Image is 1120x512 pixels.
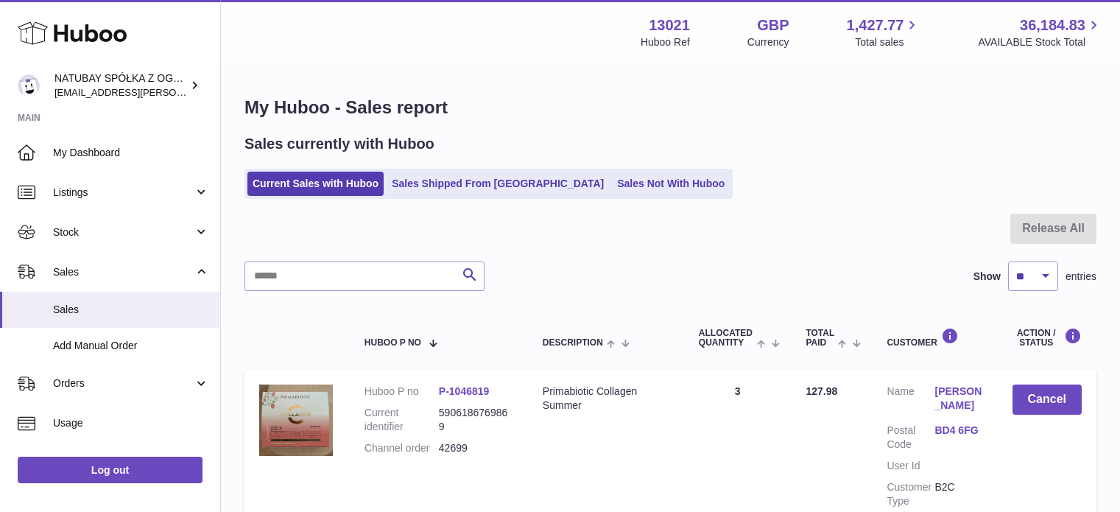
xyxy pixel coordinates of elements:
span: Total paid [806,329,834,348]
dt: Current identifier [364,406,439,434]
div: Customer [887,328,982,348]
span: 1,427.77 [847,15,904,35]
span: [EMAIL_ADDRESS][PERSON_NAME][DOMAIN_NAME] [54,86,295,98]
a: 1,427.77 Total sales [847,15,921,49]
span: Total sales [855,35,920,49]
div: Primabiotic Collagen Summer [543,385,669,413]
div: Action / Status [1012,328,1082,348]
a: P-1046819 [439,385,490,397]
span: 127.98 [806,385,837,397]
a: 36,184.83 AVAILABLE Stock Total [978,15,1102,49]
span: ALLOCATED Quantity [699,329,753,348]
span: Usage [53,416,209,430]
div: Currency [747,35,789,49]
a: Log out [18,457,202,483]
div: Huboo Ref [641,35,690,49]
dd: 42699 [439,441,513,455]
span: Listings [53,186,194,200]
span: AVAILABLE Stock Total [978,35,1102,49]
h2: Sales currently with Huboo [244,134,434,154]
dd: 5906186769869 [439,406,513,434]
dt: Huboo P no [364,385,439,399]
div: NATUBAY SPÓŁKA Z OGRANICZONĄ ODPOWIEDZIALNOŚCIĄ [54,71,187,99]
dt: Channel order [364,441,439,455]
span: Sales [53,265,194,279]
label: Show [973,270,1001,284]
strong: GBP [757,15,789,35]
button: Cancel [1012,385,1082,415]
span: Huboo P no [364,338,421,348]
dt: Name [887,385,934,416]
dt: Postal Code [887,424,934,452]
dt: User Id [887,459,934,473]
a: [PERSON_NAME] [934,385,982,413]
span: 36,184.83 [1020,15,1085,35]
span: Stock [53,225,194,239]
a: Sales Shipped From [GEOGRAPHIC_DATA] [387,172,609,196]
span: My Dashboard [53,146,209,160]
span: Add Manual Order [53,339,209,353]
dd: B2C [934,480,982,508]
dt: Customer Type [887,480,934,508]
a: Current Sales with Huboo [247,172,384,196]
span: Sales [53,303,209,317]
span: entries [1066,270,1096,284]
span: Description [543,338,603,348]
img: kacper.antkowski@natubay.pl [18,74,40,97]
a: BD4 6FG [934,424,982,438]
strong: 13021 [649,15,690,35]
a: Sales Not With Huboo [612,172,730,196]
span: Orders [53,376,194,390]
h1: My Huboo - Sales report [244,96,1096,119]
img: 1749020843.jpg [259,385,333,456]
